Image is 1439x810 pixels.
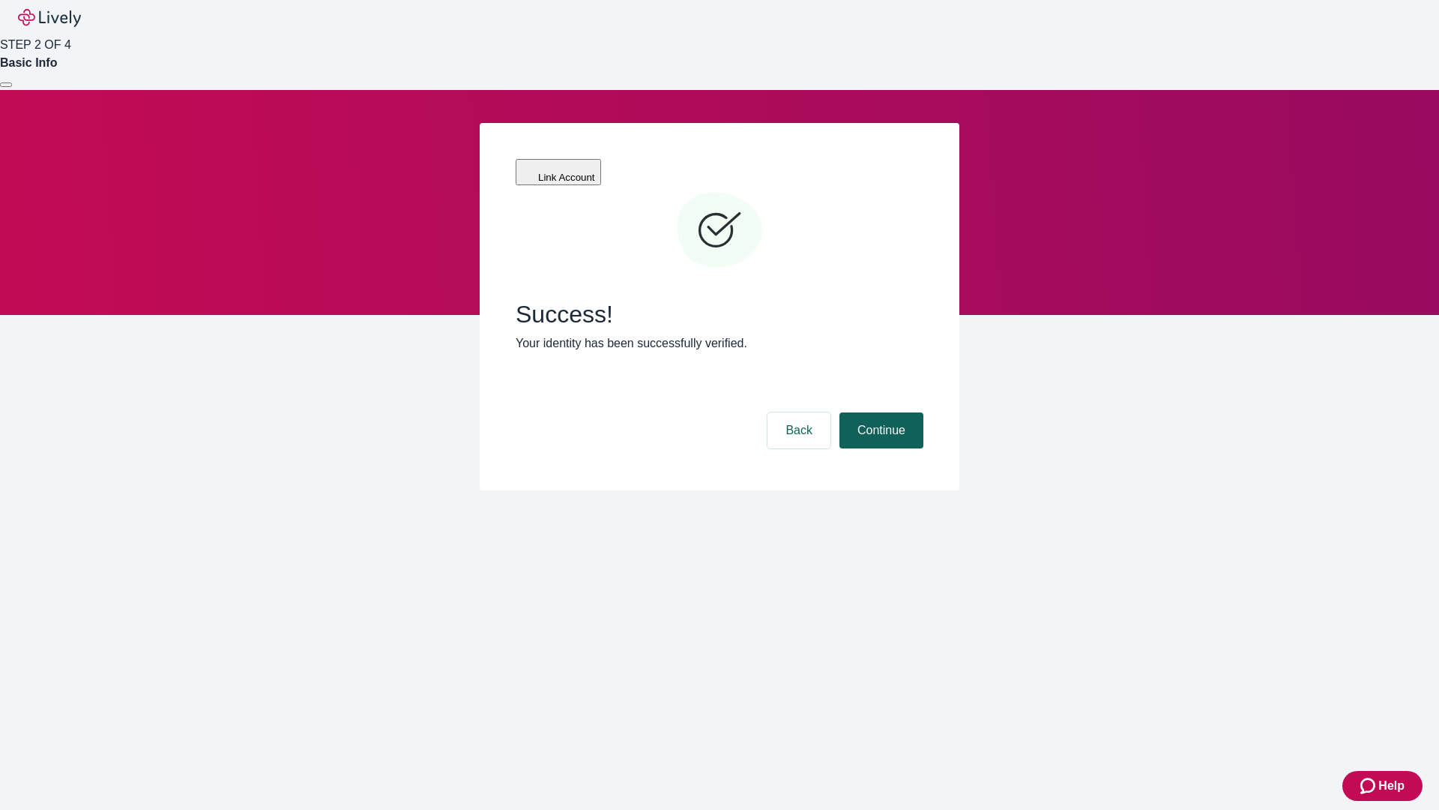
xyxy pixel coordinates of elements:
button: Continue [839,412,923,448]
button: Back [767,412,830,448]
button: Link Account [516,159,601,185]
img: Lively [18,9,81,27]
span: Help [1378,777,1405,795]
button: Zendesk support iconHelp [1342,771,1423,801]
p: Your identity has been successfully verified. [516,334,923,352]
span: Success! [516,300,923,328]
svg: Checkmark icon [675,186,764,276]
svg: Zendesk support icon [1360,777,1378,795]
